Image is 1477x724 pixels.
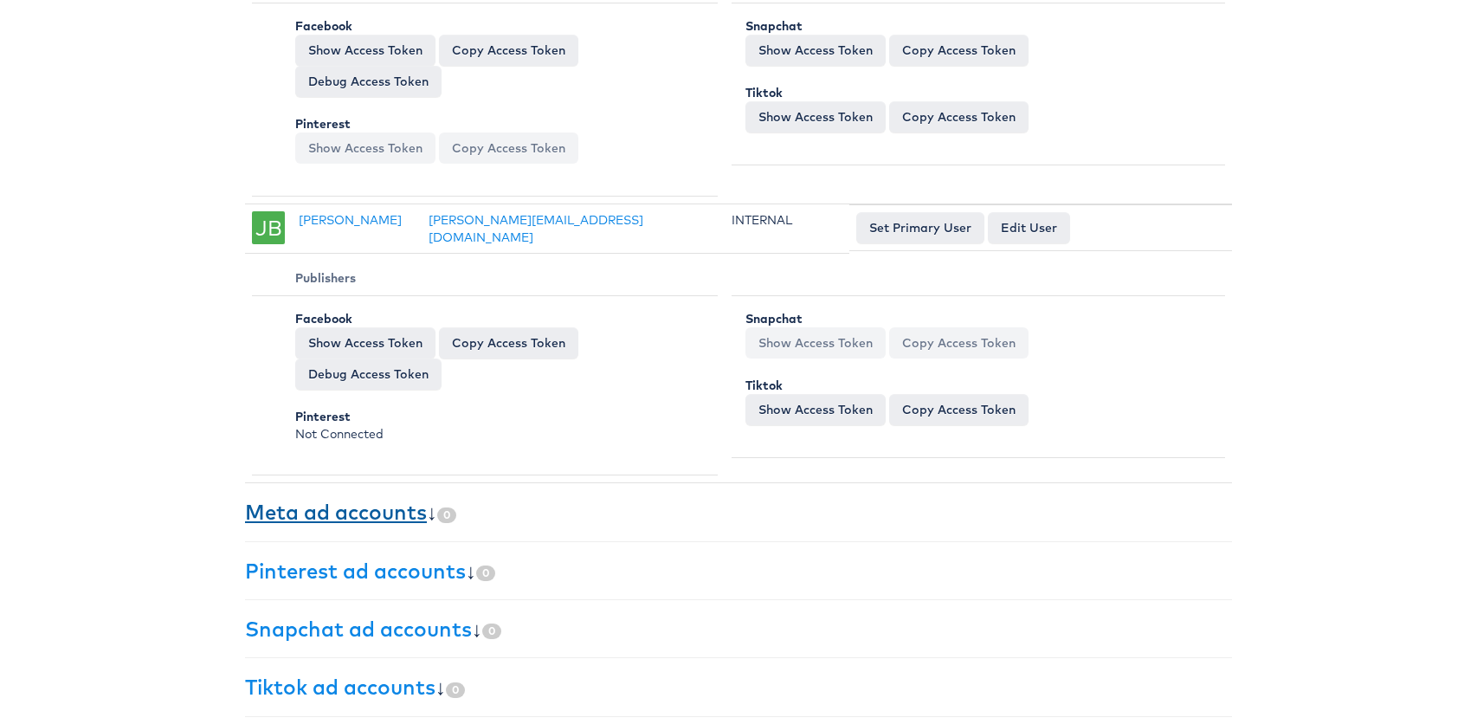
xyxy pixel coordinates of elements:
a: [PERSON_NAME] [299,212,402,228]
button: Copy Access Token [889,101,1029,133]
button: Copy Access Token [439,327,578,359]
b: Tiktok [745,378,783,393]
span: 0 [482,624,501,639]
span: 0 [446,682,465,698]
a: Snapchat ad accounts [245,616,472,642]
a: Edit User [988,212,1070,243]
button: Show Access Token [745,394,886,425]
h3: ↓ [245,676,1232,698]
b: Facebook [295,311,352,326]
a: [PERSON_NAME][EMAIL_ADDRESS][DOMAIN_NAME] [429,212,643,245]
a: Tiktok ad accounts [245,674,435,700]
a: Debug Access Token [295,66,442,97]
td: INTERNAL [725,204,849,254]
h3: ↓ [245,501,1232,523]
button: Copy Access Token [439,35,578,66]
span: 0 [437,507,456,523]
h3: ↓ [245,559,1232,582]
button: Show Access Token [295,327,435,359]
button: Show Access Token [295,133,435,164]
b: Pinterest [295,116,351,132]
div: Not Connected [295,408,697,443]
button: Show Access Token [745,101,886,133]
b: Facebook [295,18,352,34]
button: Show Access Token [745,327,886,359]
span: 0 [476,566,495,581]
th: Publishers [252,261,718,296]
button: Show Access Token [295,35,435,66]
b: Snapchat [745,18,803,34]
b: Tiktok [745,85,783,100]
button: Show Access Token [745,35,886,66]
button: Copy Access Token [889,327,1029,359]
b: Snapchat [745,311,803,326]
button: Set Primary User [856,212,984,243]
a: Debug Access Token [295,359,442,390]
button: Copy Access Token [889,35,1029,66]
a: Pinterest ad accounts [245,558,466,584]
a: Meta ad accounts [245,499,427,525]
button: Copy Access Token [439,133,578,164]
div: JB [252,211,285,244]
h3: ↓ [245,617,1232,640]
b: Pinterest [295,409,351,424]
button: Copy Access Token [889,394,1029,425]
